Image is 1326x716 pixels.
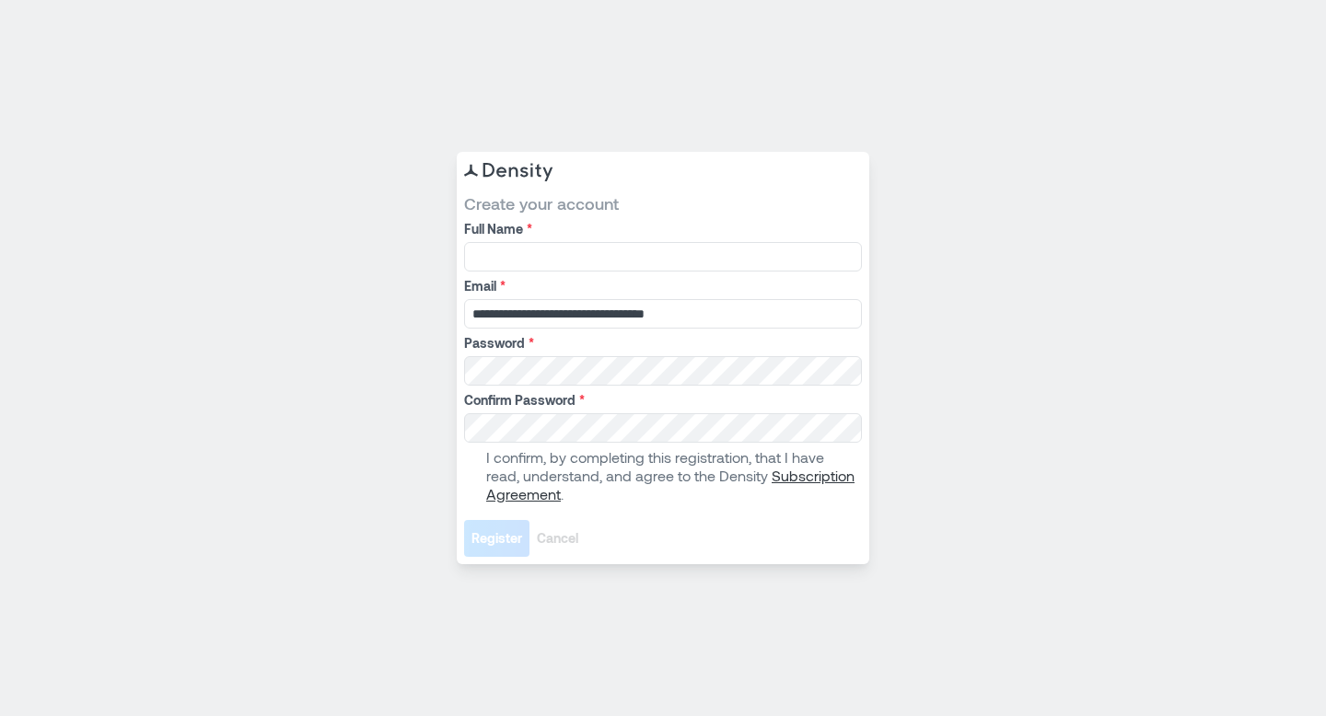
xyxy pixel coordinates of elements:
label: Password [464,334,858,352]
button: Cancel [529,520,586,557]
span: Cancel [537,529,578,548]
label: Full Name [464,220,858,238]
label: Email [464,277,858,295]
span: Register [471,529,522,548]
span: Create your account [464,192,862,214]
p: I confirm, by completing this registration, that I have read, understand, and agree to the Density . [486,448,858,503]
a: Subscription Agreement [486,467,855,502]
label: Confirm Password [464,391,858,410]
button: Register [464,520,529,557]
